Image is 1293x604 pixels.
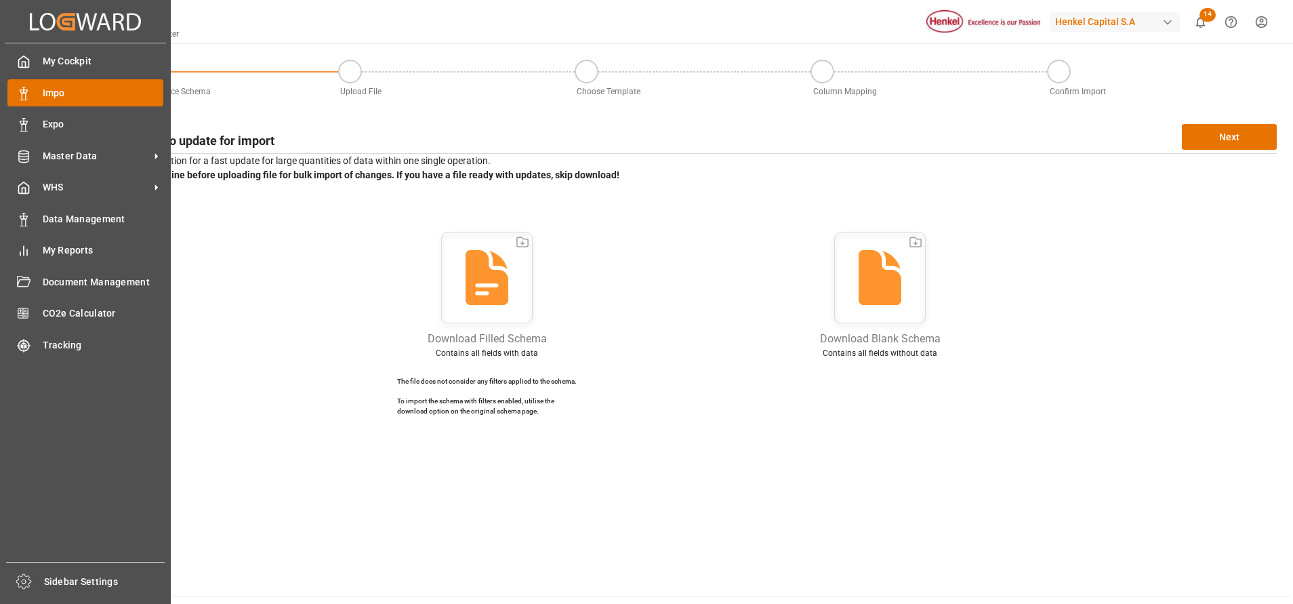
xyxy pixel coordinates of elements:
[43,306,164,321] span: CO2e Calculator
[44,575,165,589] span: Sidebar Settings
[1185,7,1216,37] button: show 14 new notifications
[43,54,164,68] span: My Cockpit
[1050,9,1185,35] button: Henkel Capital S.A
[397,376,577,386] p: The file does not consider any filters applied to the schema.
[1182,124,1277,150] button: Next
[7,268,163,295] a: Document Management
[820,331,941,347] p: Download Blank Schema
[823,347,937,359] p: Contains all fields without data
[61,154,1277,182] p: Bulk import is single operation for a fast update for large quantities of data within one single ...
[7,111,163,138] a: Expo
[43,275,164,289] span: Document Management
[104,87,211,96] span: Download Reference Schema
[7,48,163,75] a: My Cockpit
[43,86,164,100] span: Impo
[7,205,163,232] a: Data Management
[7,79,163,106] a: Impo
[7,237,163,264] a: My Reports
[1216,7,1246,37] button: Help Center
[43,243,164,258] span: My Reports
[397,396,577,416] p: To import the schema with filters enabled, utilise the download option on the original schema page.
[1050,12,1180,32] div: Henkel Capital S.A
[7,331,163,358] a: Tracking
[577,87,640,96] span: Choose Template
[43,149,150,163] span: Master Data
[43,117,164,132] span: Expo
[340,87,382,96] span: Upload File
[43,180,150,195] span: WHS
[43,212,164,226] span: Data Management
[7,300,163,327] a: CO2e Calculator
[428,331,547,347] p: Download Filled Schema
[436,347,538,359] p: Contains all fields with data
[43,338,164,353] span: Tracking
[1199,8,1216,22] span: 14
[926,10,1040,34] img: Henkel%20logo.jpg_1689854090.jpg
[61,169,619,180] strong: Note: Edit the dataset offline before uploading file for bulk import of changes. If you have a fi...
[1050,87,1106,96] span: Confirm Import
[813,87,877,96] span: Column Mapping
